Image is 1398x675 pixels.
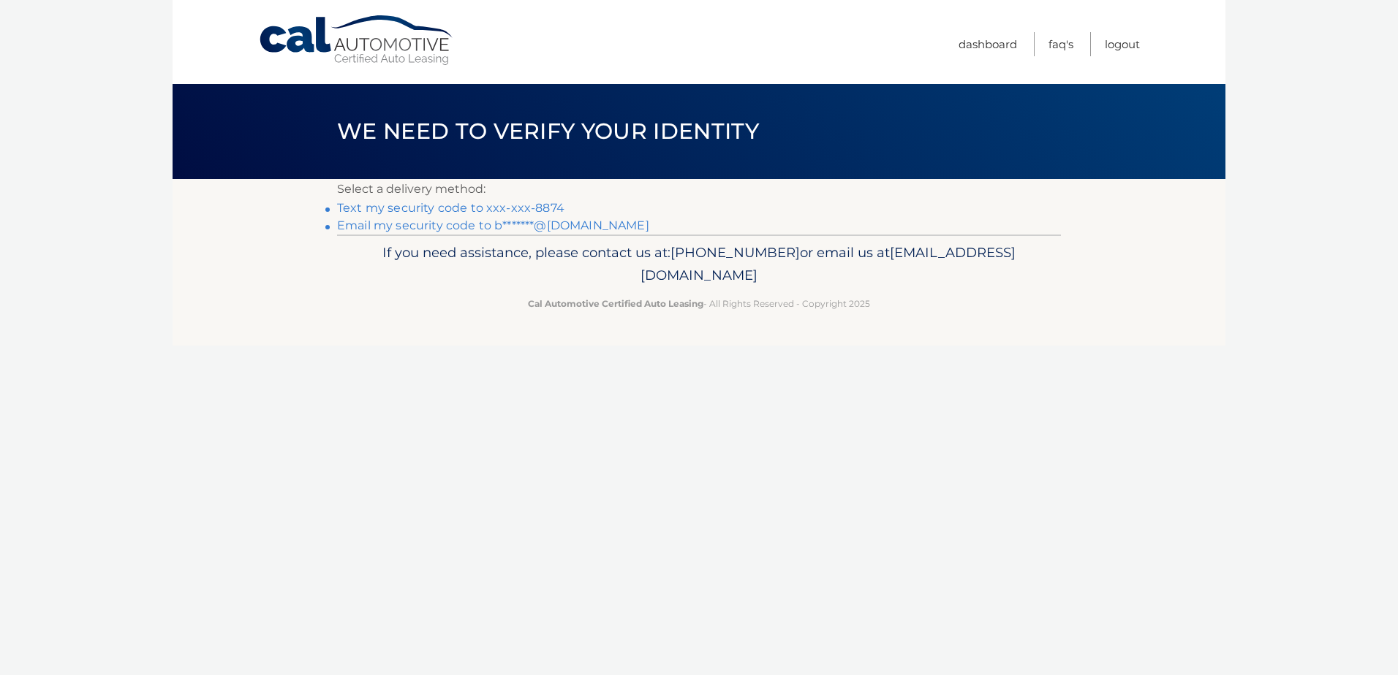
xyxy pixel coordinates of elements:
span: [PHONE_NUMBER] [670,244,800,261]
a: Logout [1105,32,1140,56]
a: Cal Automotive [258,15,456,66]
a: Text my security code to xxx-xxx-8874 [337,201,564,215]
a: Dashboard [959,32,1017,56]
p: - All Rights Reserved - Copyright 2025 [347,296,1051,311]
span: We need to verify your identity [337,118,759,145]
a: Email my security code to b*******@[DOMAIN_NAME] [337,218,649,232]
a: FAQ's [1048,32,1073,56]
strong: Cal Automotive Certified Auto Leasing [528,298,703,309]
p: Select a delivery method: [337,179,1061,199]
p: If you need assistance, please contact us at: or email us at [347,241,1051,288]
